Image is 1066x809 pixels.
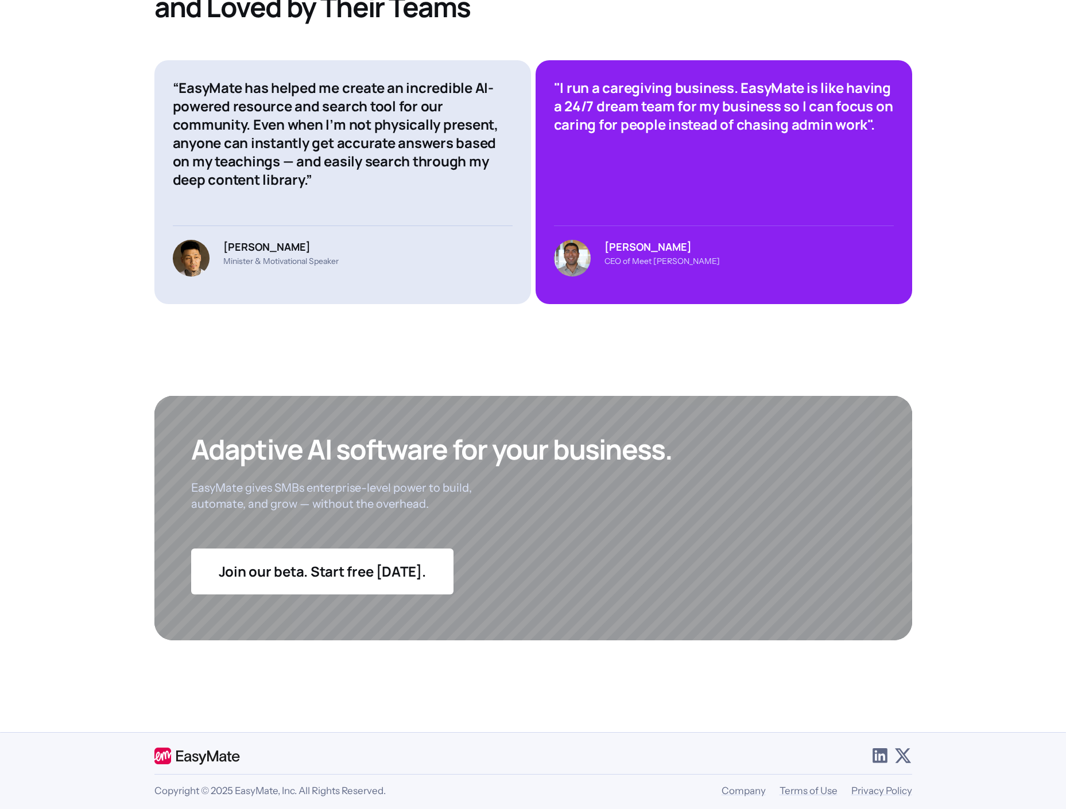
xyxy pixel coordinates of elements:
a: Terms of Use [780,785,838,796]
h4: "I run a caregiving business. EasyMate is like having a 24/7 dream team for my business so I can ... [554,79,894,134]
p: CEO of Meet [PERSON_NAME] [604,256,720,266]
h2: Adaptive AI software for your business. [191,433,673,466]
img: Customer testimonial from Simon Borumand [554,240,591,277]
p: Minister & Motivational Speaker [223,256,339,266]
h5: [PERSON_NAME] [223,240,339,254]
p: EasyMate gives SMBs enterprise-level power to build, automate, and grow — without the overhead. [191,480,490,512]
h5: [PERSON_NAME] [604,240,720,254]
a: Company [722,785,766,796]
a: Privacy Policy [851,785,912,796]
img: Customer testimonial by Johnny Chang [173,240,210,277]
h4: “EasyMate has helped me create an incredible AI-powered resource and search tool for our communit... [173,79,513,189]
p: Copyright © 2025 EasyMate, Inc. All Rights Reserved. [154,784,386,798]
img: EasyMate logo [154,747,240,765]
